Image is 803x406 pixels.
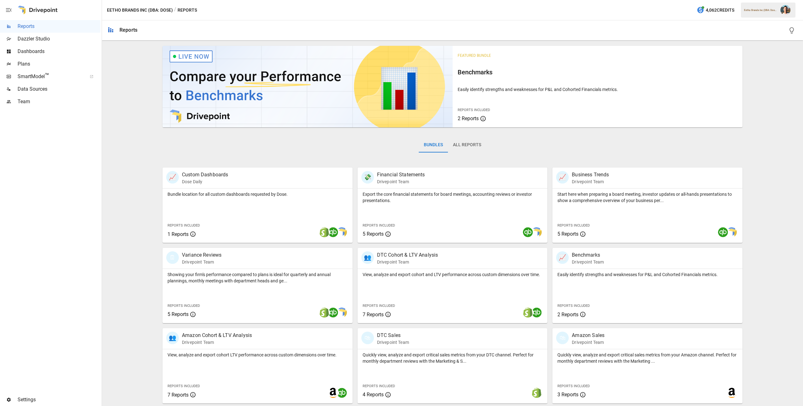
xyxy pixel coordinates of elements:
span: Dashboards [18,48,100,55]
div: 📈 [556,251,569,264]
div: 🗓 [166,251,179,264]
p: Export the core financial statements for board meetings, accounting reviews or investor presentat... [363,191,543,204]
p: DTC Cohort & LTV Analysis [377,251,438,259]
p: Quickly view, analyze and export critical sales metrics from your Amazon channel. Perfect for mon... [557,352,737,364]
p: Drivepoint Team [572,339,604,345]
p: Drivepoint Team [377,339,409,345]
p: Drivepoint Team [572,179,609,185]
img: smart model [727,227,737,237]
div: 🛍 [361,332,374,344]
p: Start here when preparing a board meeting, investor updates or all-hands presentations to show a ... [557,191,737,204]
span: Reports [18,23,100,30]
div: / [174,6,176,14]
div: Reports [120,27,137,33]
p: Benchmarks [572,251,604,259]
span: 5 Reports [168,311,189,317]
span: Featured Bundle [458,53,491,58]
span: Plans [18,60,100,68]
img: smart model [532,227,542,237]
div: 💸 [361,171,374,184]
img: amazon [328,388,338,398]
img: shopify [319,307,329,318]
p: Drivepoint Team [182,339,252,345]
span: 7 Reports [168,392,189,398]
span: 2 Reports [557,312,578,318]
span: Reports Included [557,223,590,227]
p: Amazon Cohort & LTV Analysis [182,332,252,339]
span: 1 Reports [168,231,189,237]
p: Easily identify strengths and weaknesses for P&L and Cohorted Financials metrics. [557,271,737,278]
span: Team [18,98,100,105]
span: 4,062 Credits [706,6,734,14]
img: shopify [532,388,542,398]
span: Reports Included [557,384,590,388]
p: View, analyze and export cohort LTV performance across custom dimensions over time. [168,352,348,358]
span: Reports Included [363,384,395,388]
p: Custom Dashboards [182,171,228,179]
img: smart model [337,307,347,318]
span: Reports Included [168,304,200,308]
span: 3 Reports [557,392,578,398]
img: quickbooks [328,227,338,237]
img: quickbooks [532,307,542,318]
span: Reports Included [363,223,395,227]
span: 2 Reports [458,115,479,121]
p: Quickly view, analyze and export critical sales metrics from your DTC channel. Perfect for monthl... [363,352,543,364]
span: Reports Included [458,108,490,112]
img: quickbooks [718,227,728,237]
span: 5 Reports [557,231,578,237]
img: video thumbnail [162,46,453,127]
h6: Benchmarks [458,67,738,77]
p: Showing your firm's performance compared to plans is ideal for quarterly and annual plannings, mo... [168,271,348,284]
span: Reports Included [363,304,395,308]
div: 👥 [166,332,179,344]
span: ™ [45,72,49,80]
img: quickbooks [328,307,338,318]
span: 4 Reports [363,392,384,398]
p: DTC Sales [377,332,409,339]
span: Reports Included [168,223,200,227]
span: Settings [18,396,100,403]
span: 7 Reports [363,312,384,318]
p: Drivepoint Team [572,259,604,265]
img: smart model [337,227,347,237]
span: 5 Reports [363,231,384,237]
p: View, analyze and export cohort and LTV performance across custom dimensions over time. [363,271,543,278]
img: quickbooks [523,227,533,237]
p: Bundle location for all custom dashboards requested by Dose. [168,191,348,197]
p: Drivepoint Team [182,259,221,265]
img: amazon [727,388,737,398]
button: 4,062Credits [694,4,737,16]
span: SmartModel [18,73,83,80]
img: shopify [319,227,329,237]
span: Dazzler Studio [18,35,100,43]
div: 👥 [361,251,374,264]
span: Data Sources [18,85,100,93]
button: All Reports [448,137,486,152]
p: Drivepoint Team [377,259,438,265]
p: Amazon Sales [572,332,604,339]
div: 📈 [166,171,179,184]
div: 📈 [556,171,569,184]
p: Easily identify strengths and weaknesses for P&L and Cohorted Financials metrics. [458,86,738,93]
button: Eetho Brands Inc (DBA: Dose) [107,6,173,14]
p: Business Trends [572,171,609,179]
img: shopify [523,307,533,318]
p: Financial Statements [377,171,425,179]
p: Variance Reviews [182,251,221,259]
div: 🛍 [556,332,569,344]
button: Bundles [419,137,448,152]
div: Eetho Brands Inc (DBA: Dose) [744,9,777,12]
p: Drivepoint Team [377,179,425,185]
span: Reports Included [168,384,200,388]
span: Reports Included [557,304,590,308]
img: quickbooks [337,388,347,398]
p: Dose Daily [182,179,228,185]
